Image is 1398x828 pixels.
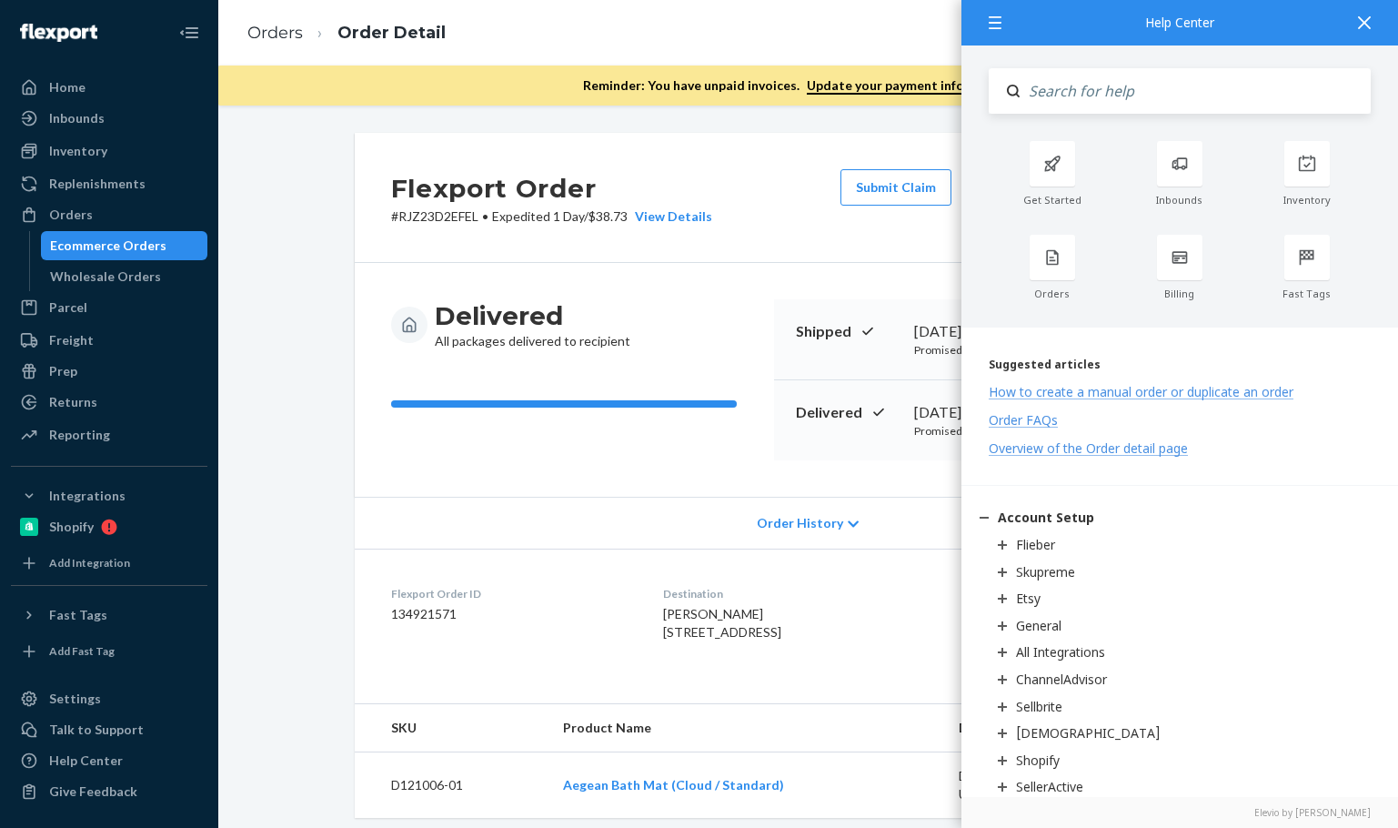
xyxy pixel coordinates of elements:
[49,643,115,659] div: Add Fast Tag
[11,684,207,713] a: Settings
[563,777,784,793] a: Aegean Bath Mat (Cloud / Standard)
[548,704,944,752] th: Product Name
[49,298,87,317] div: Parcel
[49,175,146,193] div: Replenishments
[49,721,144,739] div: Talk to Support
[807,77,1016,95] a: Update your payment information.
[11,777,207,806] button: Give Feedback
[989,16,1371,29] div: Help Center
[50,237,166,255] div: Ecommerce Orders
[11,136,207,166] a: Inventory
[49,362,77,380] div: Prep
[11,293,207,322] a: Parcel
[1016,563,1075,581] div: Skupreme
[1016,698,1062,715] div: Sellbrite
[11,715,207,744] a: Talk to Support
[914,402,1086,423] div: [DATE]
[49,331,94,349] div: Freight
[49,606,107,624] div: Fast Tags
[1016,590,1041,607] div: Etsy
[11,169,207,198] a: Replenishments
[41,262,208,291] a: Wholesale Orders
[944,704,1144,752] th: Details
[796,402,900,423] p: Delivered
[49,142,107,160] div: Inventory
[1016,671,1107,688] div: ChannelAdvisor
[1243,194,1371,207] div: Inventory
[914,423,1086,439] p: Promised by [DATE]
[233,6,460,60] ol: breadcrumbs
[11,549,207,578] a: Add Integration
[11,420,207,449] a: Reporting
[840,169,951,206] button: Submit Claim
[49,426,110,444] div: Reporting
[11,200,207,229] a: Orders
[11,601,207,630] button: Fast Tags
[435,299,630,350] div: All packages delivered to recipient
[1020,68,1371,114] input: Search
[583,76,1016,95] p: Reminder: You have unpaid invoices.
[11,481,207,510] button: Integrations
[49,555,130,571] div: Add Integration
[391,169,712,207] h2: Flexport Order
[989,411,1058,429] div: Order FAQs
[11,388,207,417] a: Returns
[49,393,97,411] div: Returns
[49,518,94,536] div: Shopify
[482,208,488,224] span: •
[11,104,207,133] a: Inbounds
[20,24,97,42] img: Flexport logo
[355,752,549,819] td: D121006-01
[989,194,1116,207] div: Get Started
[49,109,105,127] div: Inbounds
[391,605,634,623] dd: 134921571
[49,783,137,801] div: Give Feedback
[1016,536,1055,553] div: Flieber
[757,514,843,532] span: Order History
[11,357,207,386] a: Prep
[998,509,1094,526] div: Account Setup
[247,23,303,43] a: Orders
[1016,778,1083,795] div: SellerActive
[11,637,207,666] a: Add Fast Tag
[628,207,712,226] button: View Details
[11,512,207,541] a: Shopify
[989,806,1371,819] a: Elevio by [PERSON_NAME]
[1243,288,1371,300] div: Fast Tags
[1016,617,1061,634] div: General
[663,606,781,640] span: [PERSON_NAME] [STREET_ADDRESS]
[1116,194,1243,207] div: Inbounds
[1016,752,1060,769] div: Shopify
[49,487,126,505] div: Integrations
[1116,288,1243,300] div: Billing
[11,746,207,775] a: Help Center
[391,586,634,601] dt: Flexport Order ID
[914,342,1086,358] p: Promised by [DATE]
[959,785,1130,803] div: UPC: 810139861751
[50,268,161,286] div: Wholesale Orders
[49,206,93,224] div: Orders
[1016,643,1105,661] div: All Integrations
[49,78,85,96] div: Home
[337,23,446,43] a: Order Detail
[989,357,1101,372] span: Suggested articles
[11,326,207,355] a: Freight
[989,288,1116,300] div: Orders
[492,208,584,224] span: Expedited 1 Day
[11,73,207,102] a: Home
[796,321,900,342] p: Shipped
[1016,724,1161,742] div: [DEMOGRAPHIC_DATA]
[355,704,549,752] th: SKU
[959,767,1130,785] div: DSKU: D5Q7VDBVSR4
[989,383,1293,400] div: How to create a manual order or duplicate an order
[989,439,1188,457] div: Overview of the Order detail page
[391,207,712,226] p: # RJZ23D2EFEL / $38.73
[914,321,1086,342] div: [DATE]
[435,299,630,332] h3: Delivered
[49,690,101,708] div: Settings
[171,15,207,51] button: Close Navigation
[49,752,123,770] div: Help Center
[41,231,208,260] a: Ecommerce Orders
[663,586,934,601] dt: Destination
